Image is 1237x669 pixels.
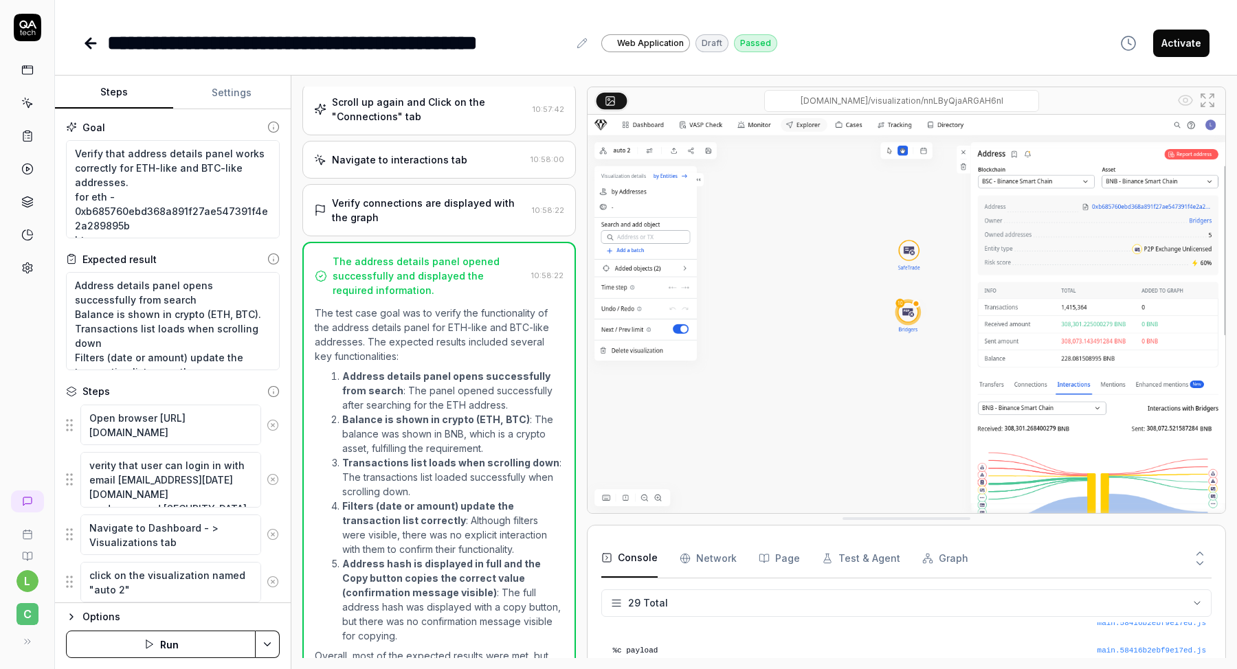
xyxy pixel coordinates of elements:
button: Run [66,631,256,658]
div: Expected result [82,252,157,267]
time: 10:57:42 [533,104,564,114]
strong: Balance is shown in crypto (ETH, BTC) [342,413,530,425]
a: Book a call with us [5,518,49,540]
img: Screenshot [588,115,1225,513]
button: Settings [173,76,291,109]
div: Goal [82,120,105,135]
button: Console [601,539,658,578]
button: Show all interative elements [1174,89,1196,111]
button: Open in full screen [1196,89,1218,111]
a: New conversation [11,490,44,512]
button: Test & Agent [822,539,900,578]
li: : The transactions list loaded successfully when scrolling down. [342,455,564,499]
strong: Filters (date or amount) update the transaction list correctly [342,500,514,526]
span: C [16,603,38,625]
p: The test case goal was to verify the functionality of the address details panel for ETH-like and ... [315,306,564,363]
li: : The panel opened successfully after searching for the ETH address. [342,369,564,412]
div: Suggestions [66,514,280,556]
strong: Transactions list loads when scrolling down [342,457,559,468]
button: Activate [1153,30,1210,57]
div: Passed [734,34,777,52]
div: Suggestions [66,404,280,446]
a: Documentation [5,540,49,562]
time: 10:58:22 [532,205,564,215]
button: Remove step [261,521,285,548]
button: Graph [922,539,968,578]
button: Network [680,539,737,578]
div: Navigate to interactions tab [332,152,467,167]
li: : The balance was shown in BNB, which is a crypto asset, fulfilling the requirement. [342,412,564,455]
button: Steps [55,76,173,109]
div: Steps [82,384,110,398]
button: main.58416b2ebf9e17ed.js [1097,645,1206,657]
a: Web Application [601,34,690,52]
li: : Although filters were visible, there was no explicit interaction with them to confirm their fun... [342,499,564,556]
div: Suggestions [66,451,280,508]
button: main.58416b2ebf9e17ed.js [1097,617,1206,629]
div: The address details panel opened successfully and displayed the required information. [333,254,526,297]
div: Verify connections are displayed with the graph [332,196,526,225]
div: Options [82,609,280,625]
button: Remove step [261,568,285,596]
span: Web Application [617,37,684,49]
div: Draft [695,34,728,52]
button: Options [66,609,280,625]
strong: Address details panel opens successfully from search [342,370,550,396]
button: C [5,592,49,628]
time: 10:58:22 [531,271,564,280]
button: Page [759,539,800,578]
button: View version history [1112,30,1145,57]
pre: %c payload [612,645,1206,657]
strong: Address hash is displayed in full and the Copy button copies the correct value (confirmation mess... [342,558,541,598]
div: Scroll up again and Click on the "Connections" tab [332,95,527,124]
li: : The full address hash was displayed with a copy button, but there was no confirmation message v... [342,556,564,643]
button: Remove step [261,466,285,493]
button: Remove step [261,411,285,439]
time: 10:58:00 [531,155,564,164]
div: Suggestions [66,561,280,603]
button: l [16,570,38,592]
